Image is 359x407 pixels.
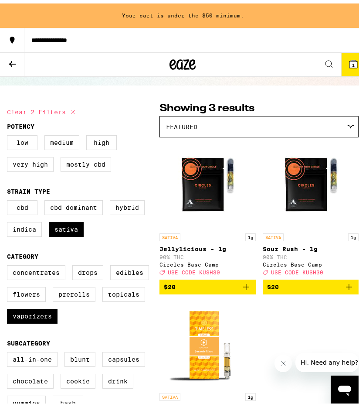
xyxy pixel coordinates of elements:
[159,98,359,113] p: Showing 3 results
[7,370,54,385] label: Chocolate
[7,392,46,407] label: Gummies
[7,154,54,168] label: Very High
[159,138,256,276] a: Open page for Jellylicious - 1g from Circles Base Camp
[271,266,323,272] span: USE CODE KUSH30
[7,336,50,343] legend: Subcategory
[295,349,359,369] iframe: Message from company
[110,197,145,212] label: Hybrid
[159,258,256,264] div: Circles Base Camp
[245,390,256,397] p: 1g
[49,219,84,233] label: Sativa
[102,370,133,385] label: Drink
[102,349,145,363] label: Capsules
[7,262,65,277] label: Concentrates
[348,230,359,238] p: 1g
[61,154,111,168] label: Mostly CBD
[7,98,78,120] button: Clear 2 filters
[263,258,359,264] div: Circles Base Camp
[159,251,256,257] p: 90% THC
[267,138,354,226] img: Circles Base Camp - Sour Rush - 1g
[72,262,103,277] label: Drops
[7,120,34,127] legend: Potency
[53,392,83,407] label: Hash
[263,251,359,257] p: 90% THC
[7,197,37,212] label: CBD
[61,370,95,385] label: Cookie
[64,349,95,363] label: Blunt
[166,120,197,127] span: Featured
[7,284,46,298] label: Flowers
[110,262,149,277] label: Edibles
[164,298,251,385] img: Timeless - Jurassic Haze - 1g
[102,284,145,298] label: Topicals
[164,280,176,287] span: $20
[44,132,79,147] label: Medium
[7,305,58,320] label: Vaporizers
[352,59,355,64] span: 1
[263,276,359,291] button: Add to bag
[7,185,50,192] legend: Strain Type
[7,250,38,257] legend: Category
[159,230,180,238] p: SATIVA
[263,230,284,238] p: SATIVA
[263,138,359,276] a: Open page for Sour Rush - 1g from Circles Base Camp
[159,242,256,249] p: Jellylicious - 1g
[159,390,180,397] p: SATIVA
[86,132,117,147] label: High
[263,242,359,249] p: Sour Rush - 1g
[267,280,279,287] span: $20
[7,219,42,233] label: Indica
[7,132,37,147] label: Low
[7,349,58,363] label: All-In-One
[53,284,95,298] label: Prerolls
[159,276,256,291] button: Add to bag
[44,197,103,212] label: CBD Dominant
[245,230,256,238] p: 1g
[274,351,292,369] iframe: Close message
[164,138,251,226] img: Circles Base Camp - Jellylicious - 1g
[168,266,220,272] span: USE CODE KUSH30
[331,372,359,400] iframe: Button to launch messaging window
